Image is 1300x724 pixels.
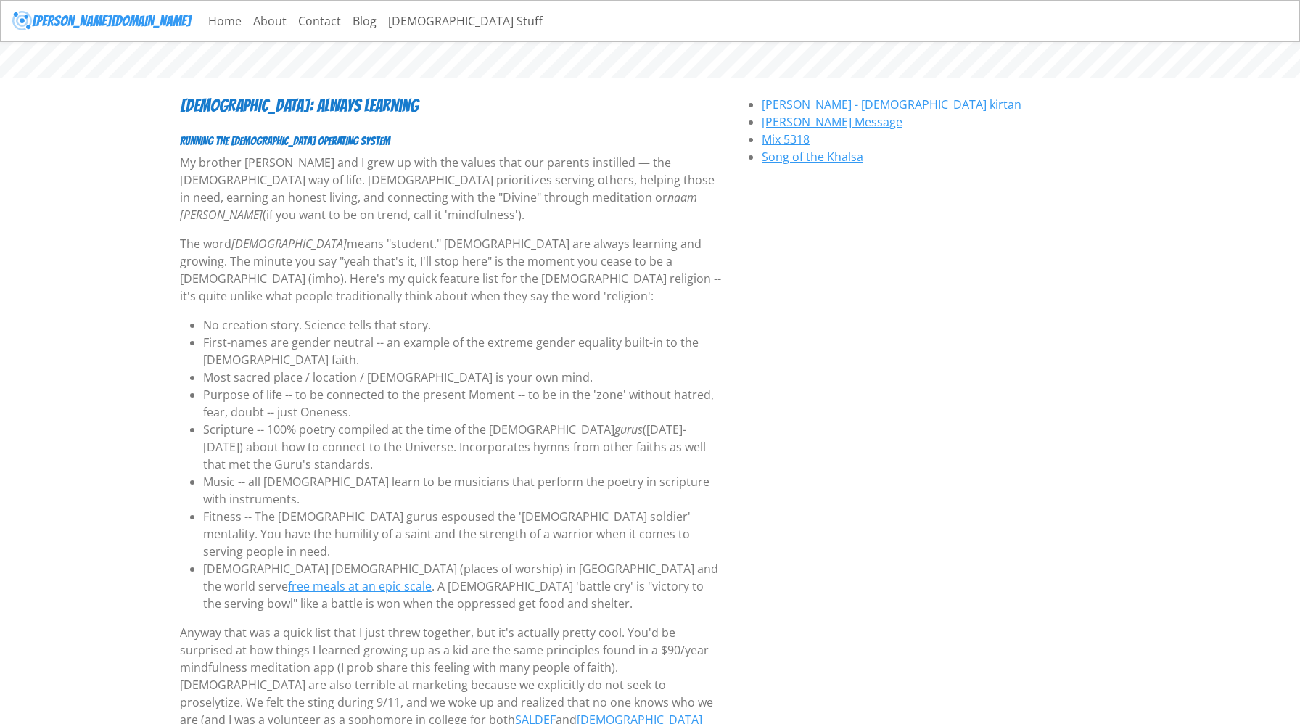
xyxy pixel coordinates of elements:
[762,149,863,165] a: Song of the Khalsa
[203,316,721,334] li: No creation story. Science tells that story.
[203,386,721,421] li: Purpose of life -- to be connected to the present Moment -- to be in the 'zone' without hatred, f...
[292,7,347,36] a: Contact
[180,96,721,117] h4: [DEMOGRAPHIC_DATA]: Always Learning
[202,7,247,36] a: Home
[231,236,347,252] i: [DEMOGRAPHIC_DATA]
[203,508,721,560] li: Fitness -- The [DEMOGRAPHIC_DATA] gurus espoused the '[DEMOGRAPHIC_DATA] soldier' mentality. You ...
[762,96,1021,112] a: [PERSON_NAME] - [DEMOGRAPHIC_DATA] kirtan
[762,114,902,130] a: [PERSON_NAME] Message
[180,189,697,223] i: naam [PERSON_NAME]
[347,7,382,36] a: Blog
[203,473,721,508] li: Music -- all [DEMOGRAPHIC_DATA] learn to be musicians that perform the poetry in scripture with i...
[12,7,191,36] a: [PERSON_NAME][DOMAIN_NAME]
[180,154,721,223] p: My brother [PERSON_NAME] and I grew up with the values that our parents instilled — the [DEMOGRAP...
[288,578,432,594] a: free meals at an epic scale
[203,369,721,386] li: Most sacred place / location / [DEMOGRAPHIC_DATA] is your own mind.
[180,134,721,148] h6: RUNNING THE [DEMOGRAPHIC_DATA] OPERATING SYSTEM
[762,131,810,147] a: Mix 5318
[203,334,721,369] li: First-names are gender neutral -- an example of the extreme gender equality built-in to the [DEMO...
[247,7,292,36] a: About
[614,421,643,437] i: gurus
[382,7,548,36] a: [DEMOGRAPHIC_DATA] Stuff
[180,235,721,305] p: The word means "student." [DEMOGRAPHIC_DATA] are always learning and growing. The minute you say ...
[203,421,721,473] li: Scripture -- 100% poetry compiled at the time of the [DEMOGRAPHIC_DATA] ([DATE]-[DATE]) about how...
[203,560,721,612] li: [DEMOGRAPHIC_DATA] [DEMOGRAPHIC_DATA] (places of worship) in [GEOGRAPHIC_DATA] and the world serv...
